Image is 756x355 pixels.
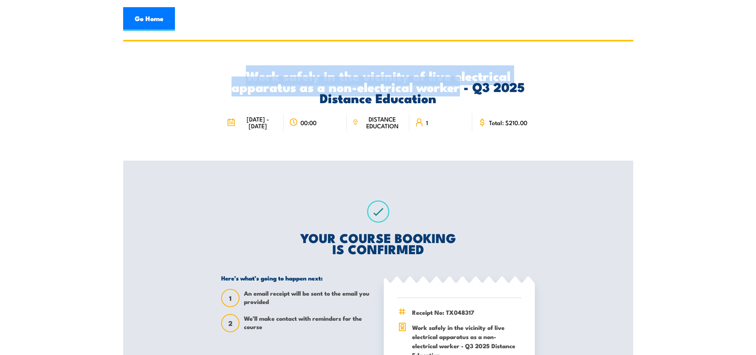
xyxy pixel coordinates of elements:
span: Receipt No: TX048317 [412,308,521,317]
span: Total: $210.00 [489,119,527,126]
h2: YOUR COURSE BOOKING IS CONFIRMED [221,232,535,254]
h2: Work safely in the vicinity of live electrical apparatus as a non-electrical worker - Q3 2025 Dis... [221,70,535,103]
span: 1 [222,294,239,302]
h5: Here’s what’s going to happen next: [221,274,372,282]
span: DISTANCE EDUCATION [361,116,404,129]
span: We’ll make contact with reminders for the course [244,314,372,332]
span: An email receipt will be sent to the email you provided [244,289,372,307]
span: 1 [426,119,428,126]
span: [DATE] - [DATE] [238,116,278,129]
span: 2 [222,319,239,328]
a: Go Home [123,7,175,31]
span: 00:00 [300,119,316,126]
